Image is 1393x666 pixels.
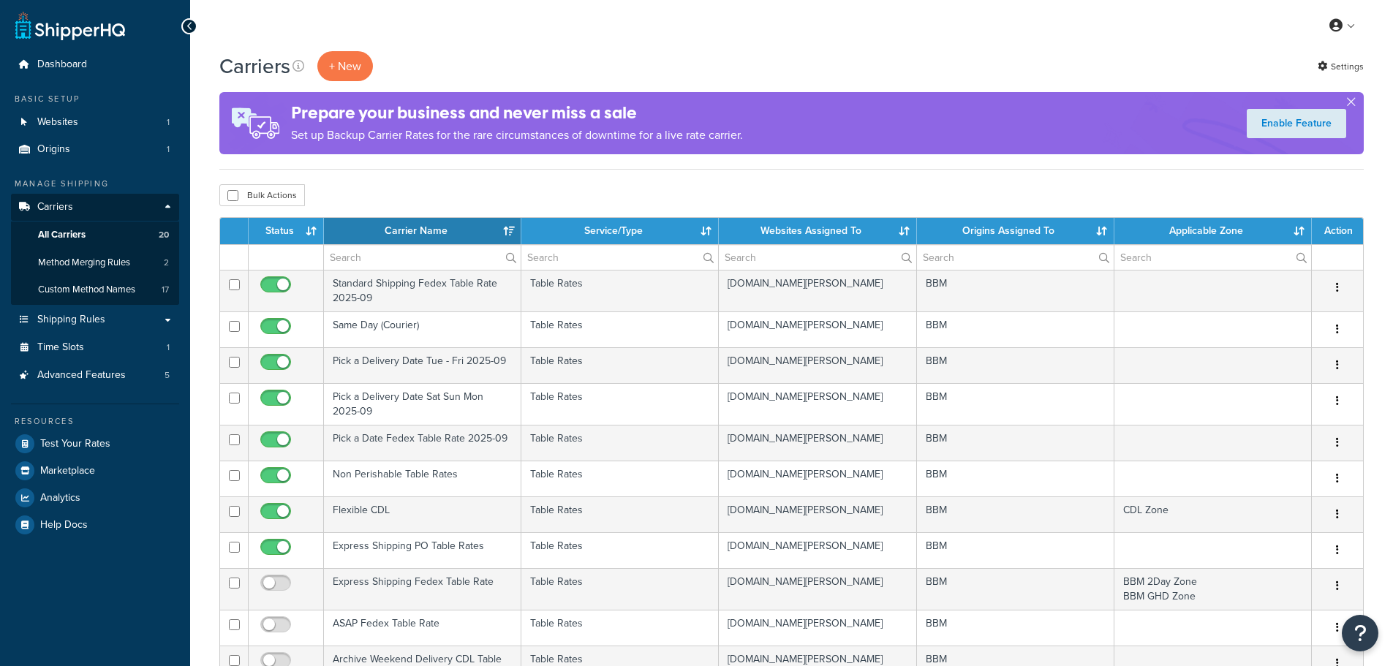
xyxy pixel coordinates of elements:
span: 1 [167,116,170,129]
td: [DOMAIN_NAME][PERSON_NAME] [719,425,916,461]
th: Action [1312,218,1363,244]
td: Express Shipping PO Table Rates [324,532,521,568]
td: BBM [917,568,1114,610]
td: [DOMAIN_NAME][PERSON_NAME] [719,311,916,347]
td: BBM [917,347,1114,383]
li: Method Merging Rules [11,249,179,276]
th: Applicable Zone: activate to sort column ascending [1114,218,1312,244]
input: Search [324,245,521,270]
td: Pick a Date Fedex Table Rate 2025-09 [324,425,521,461]
span: Analytics [40,492,80,504]
td: [DOMAIN_NAME][PERSON_NAME] [719,383,916,425]
span: 20 [159,229,169,241]
a: Dashboard [11,51,179,78]
a: Custom Method Names 17 [11,276,179,303]
span: Test Your Rates [40,438,110,450]
a: Analytics [11,485,179,511]
span: 2 [164,257,169,269]
a: Time Slots 1 [11,334,179,361]
a: Enable Feature [1247,109,1346,138]
td: Flexible CDL [324,496,521,532]
td: [DOMAIN_NAME][PERSON_NAME] [719,532,916,568]
td: Pick a Delivery Date Sat Sun Mon 2025-09 [324,383,521,425]
a: Carriers [11,194,179,221]
td: Table Rates [521,532,719,568]
a: ShipperHQ Home [15,11,125,40]
td: BBM [917,270,1114,311]
th: Carrier Name: activate to sort column ascending [324,218,521,244]
span: Websites [37,116,78,129]
li: Marketplace [11,458,179,484]
div: Manage Shipping [11,178,179,190]
span: All Carriers [38,229,86,241]
a: Shipping Rules [11,306,179,333]
th: Status: activate to sort column ascending [249,218,324,244]
span: Time Slots [37,341,84,354]
span: Method Merging Rules [38,257,130,269]
td: [DOMAIN_NAME][PERSON_NAME] [719,496,916,532]
td: CDL Zone [1114,496,1312,532]
a: All Carriers 20 [11,222,179,249]
td: Table Rates [521,270,719,311]
li: Carriers [11,194,179,305]
input: Search [719,245,916,270]
td: Table Rates [521,568,719,610]
span: Carriers [37,201,73,213]
td: [DOMAIN_NAME][PERSON_NAME] [719,568,916,610]
span: 1 [167,143,170,156]
td: Table Rates [521,461,719,496]
span: Shipping Rules [37,314,105,326]
td: Standard Shipping Fedex Table Rate 2025-09 [324,270,521,311]
a: Help Docs [11,512,179,538]
td: BBM [917,610,1114,646]
td: BBM [917,496,1114,532]
td: BBM [917,311,1114,347]
td: Non Perishable Table Rates [324,461,521,496]
td: [DOMAIN_NAME][PERSON_NAME] [719,461,916,496]
a: Advanced Features 5 [11,362,179,389]
td: Table Rates [521,347,719,383]
td: Table Rates [521,311,719,347]
span: 1 [167,341,170,354]
td: [DOMAIN_NAME][PERSON_NAME] [719,270,916,311]
td: Table Rates [521,383,719,425]
th: Service/Type: activate to sort column ascending [521,218,719,244]
li: Origins [11,136,179,163]
td: BBM [917,532,1114,568]
div: Resources [11,415,179,428]
span: Advanced Features [37,369,126,382]
li: All Carriers [11,222,179,249]
button: + New [317,51,373,81]
li: Websites [11,109,179,136]
span: 5 [165,369,170,382]
td: Table Rates [521,610,719,646]
h4: Prepare your business and never miss a sale [291,101,743,125]
td: Table Rates [521,425,719,461]
button: Open Resource Center [1342,615,1378,651]
td: Pick a Delivery Date Tue - Fri 2025-09 [324,347,521,383]
td: BBM 2Day Zone BBM GHD Zone [1114,568,1312,610]
a: Origins 1 [11,136,179,163]
input: Search [1114,245,1311,270]
td: BBM [917,461,1114,496]
td: BBM [917,383,1114,425]
button: Bulk Actions [219,184,305,206]
td: [DOMAIN_NAME][PERSON_NAME] [719,610,916,646]
a: Websites 1 [11,109,179,136]
td: Same Day (Courier) [324,311,521,347]
h1: Carriers [219,52,290,80]
td: [DOMAIN_NAME][PERSON_NAME] [719,347,916,383]
td: Table Rates [521,496,719,532]
li: Custom Method Names [11,276,179,303]
input: Search [521,245,718,270]
span: Custom Method Names [38,284,135,296]
a: Settings [1318,56,1364,77]
span: Origins [37,143,70,156]
li: Test Your Rates [11,431,179,457]
td: Express Shipping Fedex Table Rate [324,568,521,610]
p: Set up Backup Carrier Rates for the rare circumstances of downtime for a live rate carrier. [291,125,743,145]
